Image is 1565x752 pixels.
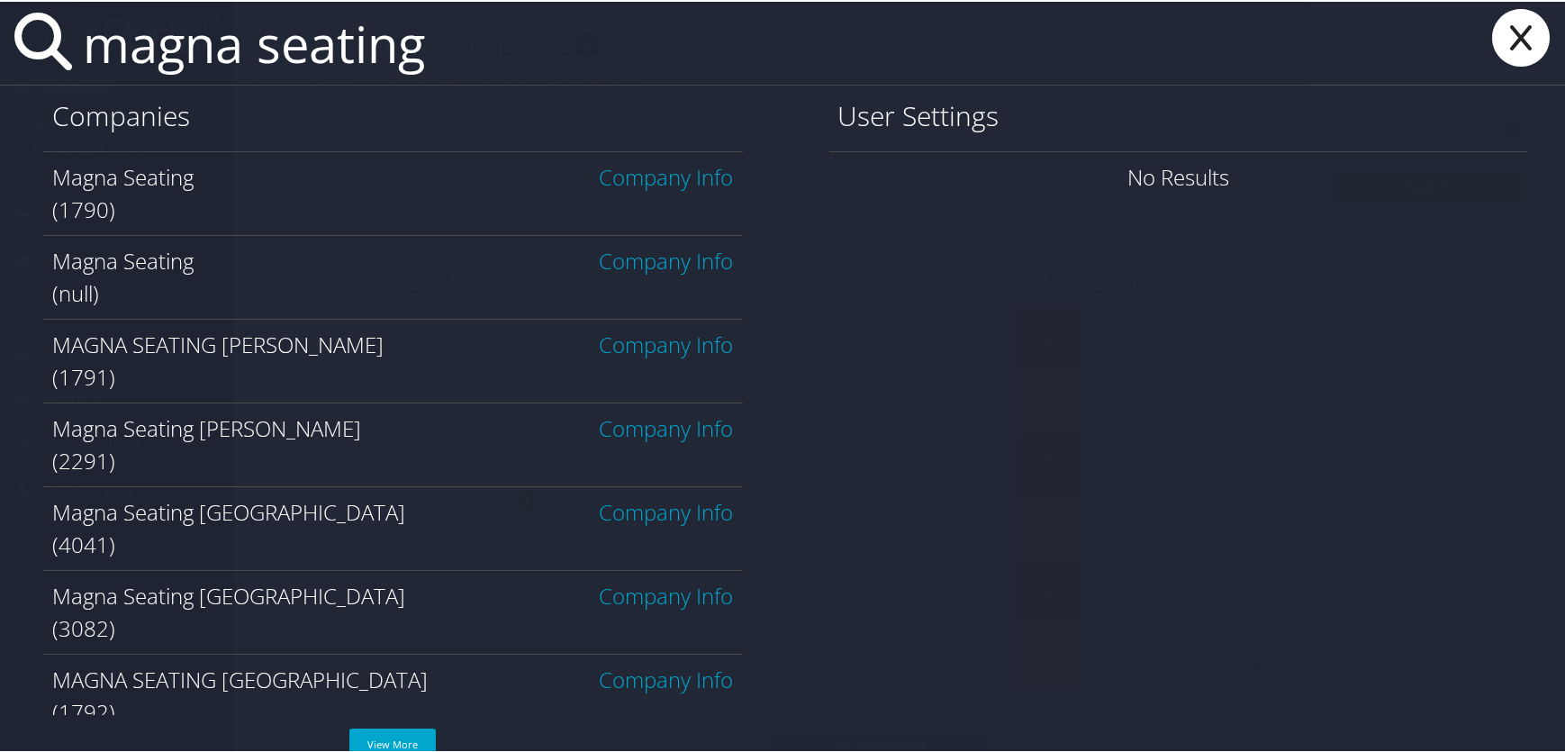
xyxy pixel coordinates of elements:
[829,149,1529,201] div: No Results
[52,694,734,727] div: (1792)
[52,243,734,276] div: Magna Seating
[52,192,734,224] div: (1790)
[52,328,384,358] span: MAGNA SEATING [PERSON_NAME]
[600,328,734,358] a: Company Info
[52,579,405,609] span: Magna Seating [GEOGRAPHIC_DATA]
[600,412,734,441] a: Company Info
[600,160,734,190] a: Company Info
[52,443,734,476] div: (2291)
[52,359,734,392] div: (1791)
[52,95,734,133] h1: Companies
[600,244,734,274] a: Company Info
[52,611,734,643] div: (3082)
[52,276,734,308] div: (null)
[52,527,734,559] div: (4041)
[600,495,734,525] a: Company Info
[600,663,734,693] a: Company Info
[52,160,194,190] span: Magna Seating
[600,579,734,609] a: Company Info
[838,95,1520,133] h1: User Settings
[52,663,428,693] span: MAGNA SEATING [GEOGRAPHIC_DATA]
[52,495,405,525] span: Magna Seating [GEOGRAPHIC_DATA]
[52,412,361,441] span: Magna Seating [PERSON_NAME]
